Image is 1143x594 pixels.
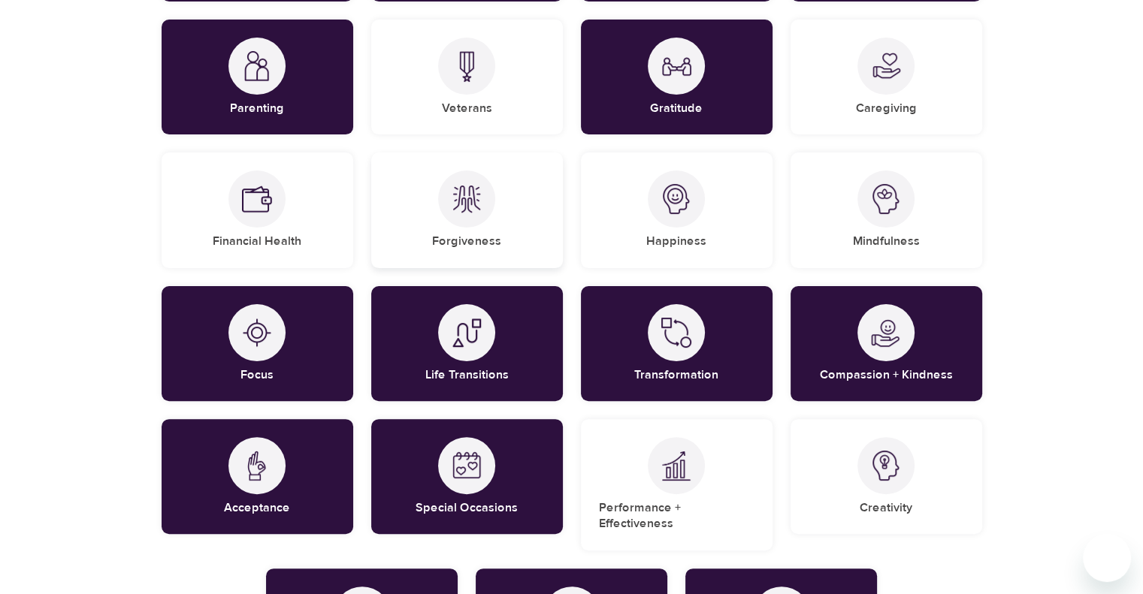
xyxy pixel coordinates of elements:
[224,500,290,516] h5: Acceptance
[452,451,482,481] img: Special Occasions
[452,51,482,82] img: Veterans
[230,101,284,116] h5: Parenting
[371,20,563,134] div: VeteransVeterans
[853,234,920,249] h5: Mindfulness
[452,184,482,214] img: Forgiveness
[856,101,917,116] h5: Caregiving
[661,184,691,214] img: Happiness
[425,367,509,383] h5: Life Transitions
[581,419,773,550] div: Performance + EffectivenessPerformance + Effectiveness
[791,419,982,534] div: CreativityCreativity
[242,51,272,82] img: Parenting
[162,152,353,267] div: Financial HealthFinancial Health
[791,286,982,401] div: Compassion + KindnessCompassion + Kindness
[162,20,353,134] div: ParentingParenting
[371,152,563,267] div: ForgivenessForgiveness
[581,286,773,401] div: TransformationTransformation
[242,184,272,214] img: Financial Health
[634,367,718,383] h5: Transformation
[871,184,901,214] img: Mindfulness
[791,20,982,134] div: CaregivingCaregiving
[442,101,492,116] h5: Veterans
[791,152,982,267] div: MindfulnessMindfulness
[661,451,691,481] img: Performance + Effectiveness
[871,451,901,481] img: Creativity
[452,318,482,348] img: Life Transitions
[162,419,353,534] div: AcceptanceAcceptance
[242,318,272,348] img: Focus
[242,451,272,481] img: Acceptance
[416,500,518,516] h5: Special Occasions
[240,367,274,383] h5: Focus
[871,318,901,348] img: Compassion + Kindness
[871,51,901,81] img: Caregiving
[371,419,563,534] div: Special OccasionsSpecial Occasions
[650,101,703,116] h5: Gratitude
[646,234,706,249] h5: Happiness
[661,318,691,348] img: Transformation
[820,367,953,383] h5: Compassion + Kindness
[581,152,773,267] div: HappinessHappiness
[581,20,773,134] div: GratitudeGratitude
[860,500,912,516] h5: Creativity
[432,234,501,249] h5: Forgiveness
[661,51,691,81] img: Gratitude
[371,286,563,401] div: Life TransitionsLife Transitions
[162,286,353,401] div: FocusFocus
[1083,534,1131,582] iframe: Button to launch messaging window
[213,234,301,249] h5: Financial Health
[599,500,754,532] h5: Performance + Effectiveness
